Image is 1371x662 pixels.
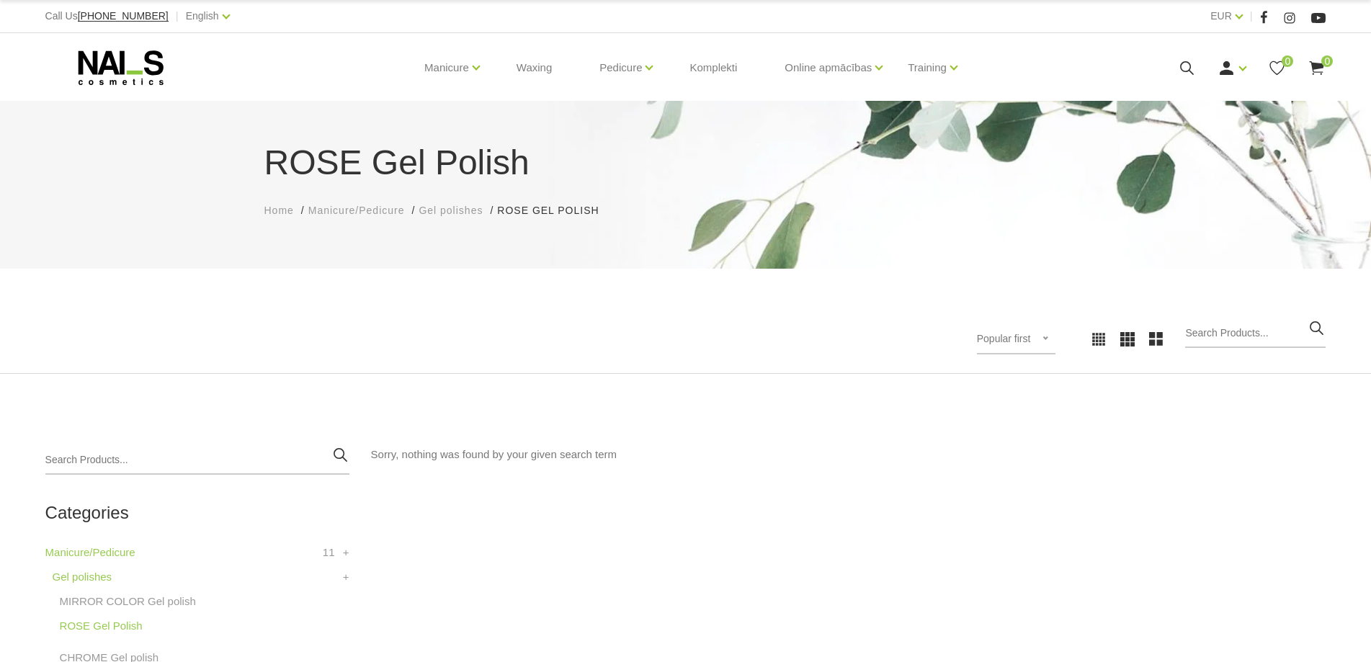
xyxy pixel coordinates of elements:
span: | [176,7,179,25]
a: EUR [1210,7,1232,24]
a: + [343,544,349,561]
span: Popular first [977,333,1031,344]
li: ROSE Gel Polish [497,203,613,218]
div: Call Us [45,7,169,25]
span: 0 [1321,55,1333,67]
input: Search Products... [45,446,349,475]
input: Search Products... [1185,319,1326,348]
a: Gel polishes [53,568,112,586]
span: | [1250,7,1253,25]
span: 11 [323,544,335,561]
h1: ROSE Gel Polish [264,137,1107,189]
a: Gel polishes [419,203,483,218]
a: Komplekti [678,33,749,102]
span: Manicure/Pedicure [308,205,405,216]
a: Home [264,203,294,218]
a: Manicure [424,39,469,97]
a: Online apmācības [785,39,872,97]
a: + [343,568,349,586]
span: Gel polishes [419,205,483,216]
a: Manicure/Pedicure [308,203,405,218]
h2: Categories [45,504,349,522]
div: Sorry, nothing was found by your given search term [371,446,1326,463]
span: Home [264,205,294,216]
a: English [186,7,219,24]
span: 0 [1282,55,1293,67]
a: Pedicure [599,39,642,97]
a: Waxing [505,33,563,102]
a: Training [908,39,947,97]
a: 0 [1308,59,1326,77]
a: MIRROR COLOR Gel polish [60,593,196,610]
a: 0 [1268,59,1286,77]
a: ROSE Gel Polish [60,617,143,635]
a: Manicure/Pedicure [45,544,135,561]
span: [PHONE_NUMBER] [78,10,169,22]
a: [PHONE_NUMBER] [78,11,169,22]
